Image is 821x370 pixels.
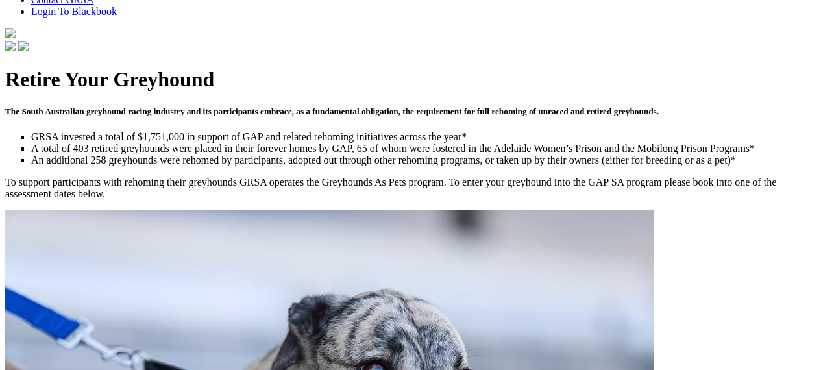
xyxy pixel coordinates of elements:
li: GRSA invested a total of $1,751,000 in support of GAP and related rehoming initiatives across the... [31,131,816,143]
img: logo-grsa-white.png [5,28,16,38]
img: twitter.svg [18,41,29,51]
p: To support participants with rehoming their greyhounds GRSA operates the Greyhounds As Pets progr... [5,177,816,200]
li: A total of 403 retired greyhounds were placed in their forever homes by GAP, 65 of whom were fost... [31,143,816,154]
h1: Retire Your Greyhound [5,68,816,92]
a: Login To Blackbook [31,6,117,17]
h5: The South Australian greyhound racing industry and its participants embrace, as a fundamental obl... [5,106,816,117]
img: facebook.svg [5,41,16,51]
li: An additional 258 greyhounds were rehomed by participants, adopted out through other rehoming pro... [31,154,816,166]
